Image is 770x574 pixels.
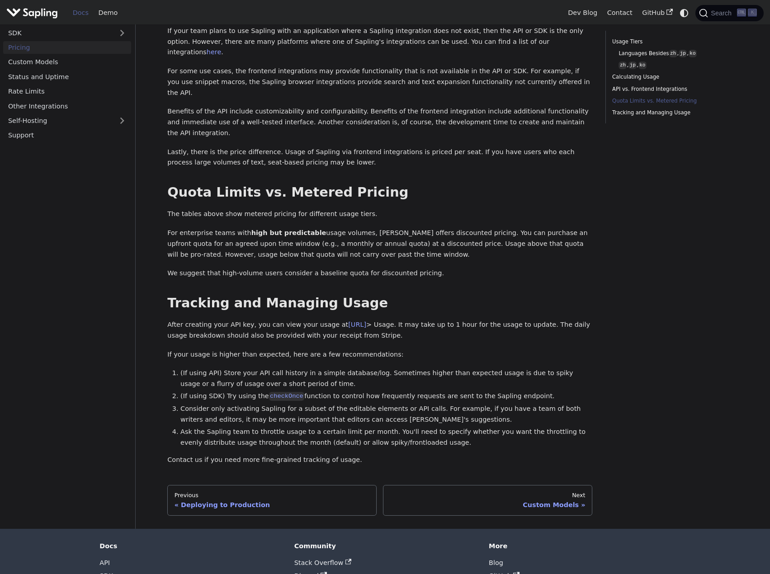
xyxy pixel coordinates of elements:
[3,114,131,127] a: Self-Hosting
[489,559,503,566] a: Blog
[3,41,131,54] a: Pricing
[251,229,326,236] strong: high but predictable
[679,50,687,57] code: jp
[294,559,351,566] a: Stack Overflow
[612,73,735,81] a: Calculating Usage
[167,147,592,169] p: Lastly, there is the price difference. Usage of Sapling via frontend integrations is priced per s...
[619,61,732,70] a: zh,jp,ko
[180,368,592,390] li: (If using API) Store your API call history in a simple database/log. Sometimes higher than expect...
[637,6,677,20] a: GitHub
[3,129,131,142] a: Support
[3,26,113,39] a: SDK
[113,26,131,39] button: Expand sidebar category 'SDK'
[669,50,677,57] code: zh
[167,228,592,260] p: For enterprise teams with usage volumes, [PERSON_NAME] offers discounted pricing. You can purchas...
[695,5,763,21] button: Search (Ctrl+K)
[167,485,592,516] nav: Docs pages
[167,268,592,279] p: We suggest that high-volume users consider a baseline quota for discounted pricing.
[602,6,638,20] a: Contact
[708,9,737,17] span: Search
[167,184,592,201] h2: Quota Limits vs. Metered Pricing
[383,485,592,516] a: NextCustom Models
[748,9,757,17] kbd: K
[6,6,58,19] img: Sapling.ai
[175,492,370,499] div: Previous
[269,392,305,401] code: checkOnce
[619,49,732,58] a: Languages Besideszh,jp,ko
[175,501,370,509] div: Deploying to Production
[180,404,592,425] li: Consider only activating Sapling for a subset of the editable elements or API calls. For example,...
[612,108,735,117] a: Tracking and Managing Usage
[167,455,592,466] p: Contact us if you need more fine-grained tracking of usage.
[619,61,627,69] code: zh
[99,542,281,550] div: Docs
[180,391,592,402] li: (If using SDK) Try using the function to control how frequently requests are sent to the Sapling ...
[167,26,592,58] p: If your team plans to use Sapling with an application where a Sapling integration does not exist,...
[689,50,697,57] code: ko
[207,48,221,56] a: here
[489,542,671,550] div: More
[167,485,377,516] a: PreviousDeploying to Production
[167,209,592,220] p: The tables above show metered pricing for different usage tiers.
[269,392,305,400] a: checkOnce
[6,6,61,19] a: Sapling.ai
[167,320,592,341] p: After creating your API key, you can view your usage at > Usage. It may take up to 1 hour for the...
[678,6,691,19] button: Switch between dark and light mode (currently system mode)
[167,295,592,311] h2: Tracking and Managing Usage
[3,99,131,113] a: Other Integrations
[3,85,131,98] a: Rate Limits
[167,349,592,360] p: If your usage is higher than expected, here are a few recommendations:
[294,542,476,550] div: Community
[99,559,110,566] a: API
[612,85,735,94] a: API vs. Frontend Integrations
[94,6,123,20] a: Demo
[390,492,586,499] div: Next
[628,61,637,69] code: jp
[3,56,131,69] a: Custom Models
[638,61,647,69] code: ko
[167,66,592,98] p: For some use cases, the frontend integrations may provide functionality that is not available in ...
[68,6,94,20] a: Docs
[612,38,735,46] a: Usage Tiers
[180,427,592,448] li: Ask the Sapling team to throttle usage to a certain limit per month. You'll need to specify wheth...
[612,97,735,105] a: Quota Limits vs. Metered Pricing
[167,106,592,138] p: Benefits of the API include customizability and configurability. Benefits of the frontend integra...
[3,70,131,83] a: Status and Uptime
[390,501,586,509] div: Custom Models
[563,6,602,20] a: Dev Blog
[348,321,366,328] a: [URL]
